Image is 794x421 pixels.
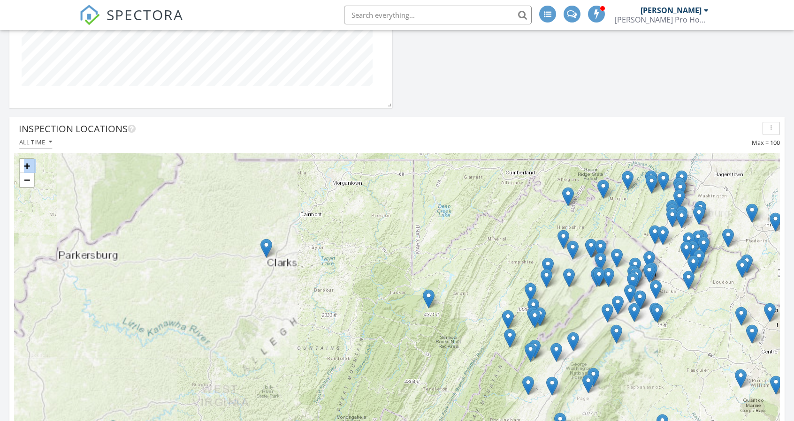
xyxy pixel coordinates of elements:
[79,13,183,32] a: SPECTORA
[19,122,759,136] div: Inspection Locations
[79,5,100,25] img: The Best Home Inspection Software - Spectora
[19,139,52,145] div: All time
[641,6,702,15] div: [PERSON_NAME]
[752,139,780,146] span: Max = 100
[344,6,532,24] input: Search everything...
[20,173,34,187] a: Zoom out
[107,5,183,24] span: SPECTORA
[615,15,709,24] div: Ellingwood Pro Home Inspections
[19,136,53,149] button: All time
[20,159,34,173] a: Zoom in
